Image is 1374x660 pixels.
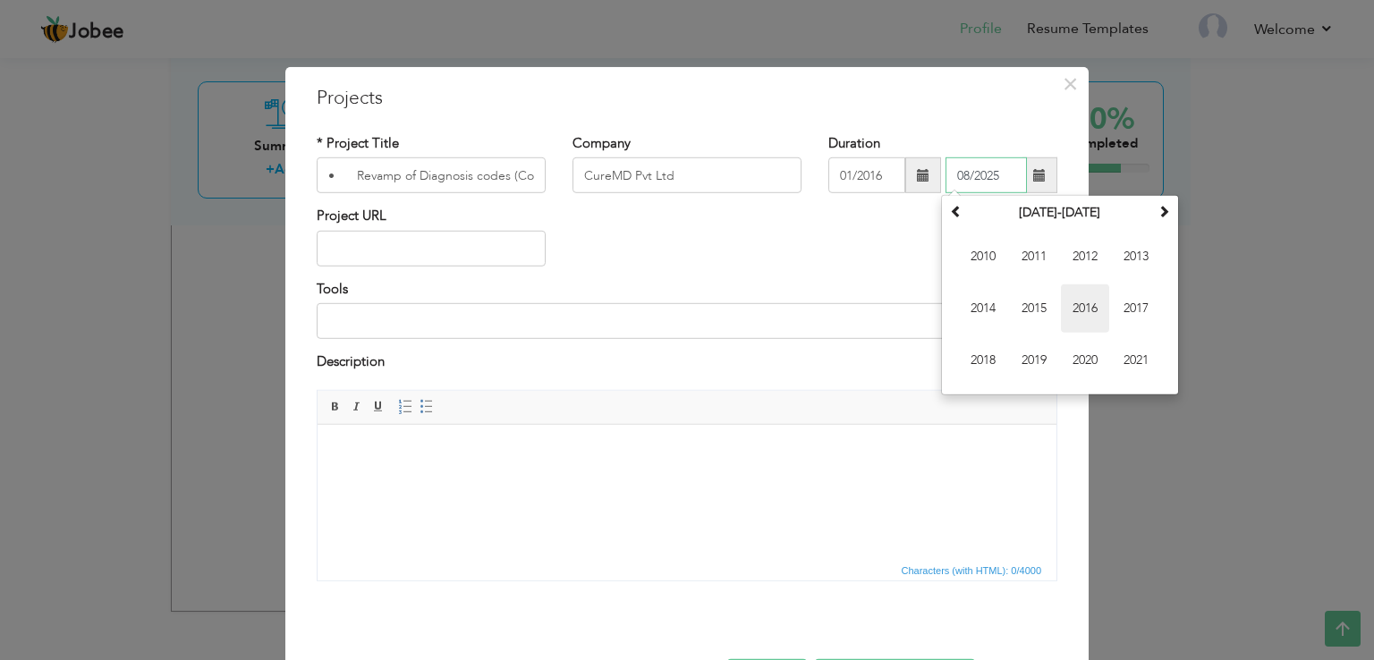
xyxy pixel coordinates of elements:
label: Description [317,352,385,371]
span: 2016 [1061,284,1109,333]
span: 2019 [1010,336,1058,385]
span: 2014 [959,284,1007,333]
button: Close [1056,70,1084,98]
span: 2017 [1112,284,1160,333]
span: × [1063,68,1078,100]
a: Insert/Remove Numbered List [395,396,415,416]
h3: Projects [317,85,1057,112]
iframe: Rich Text Editor, projectEditor [318,424,1056,558]
span: 2020 [1061,336,1109,385]
a: Insert/Remove Bulleted List [417,396,437,416]
div: Statistics [898,562,1047,578]
span: 2021 [1112,336,1160,385]
span: 2010 [959,233,1007,281]
a: Underline [369,396,388,416]
span: Previous Decade [950,205,963,217]
span: 2013 [1112,233,1160,281]
input: Present [946,157,1027,193]
span: 2015 [1010,284,1058,333]
input: From [828,157,905,193]
label: Project URL [317,207,386,225]
label: Tools [317,280,348,299]
a: Italic [347,396,367,416]
span: Characters (with HTML): 0/4000 [898,562,1046,578]
span: 2011 [1010,233,1058,281]
label: * Project Title [317,134,399,153]
span: 2012 [1061,233,1109,281]
span: 2018 [959,336,1007,385]
span: Next Decade [1158,205,1170,217]
label: Duration [828,134,880,153]
a: Bold [326,396,345,416]
label: Company [572,134,631,153]
th: Select Decade [967,199,1153,226]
